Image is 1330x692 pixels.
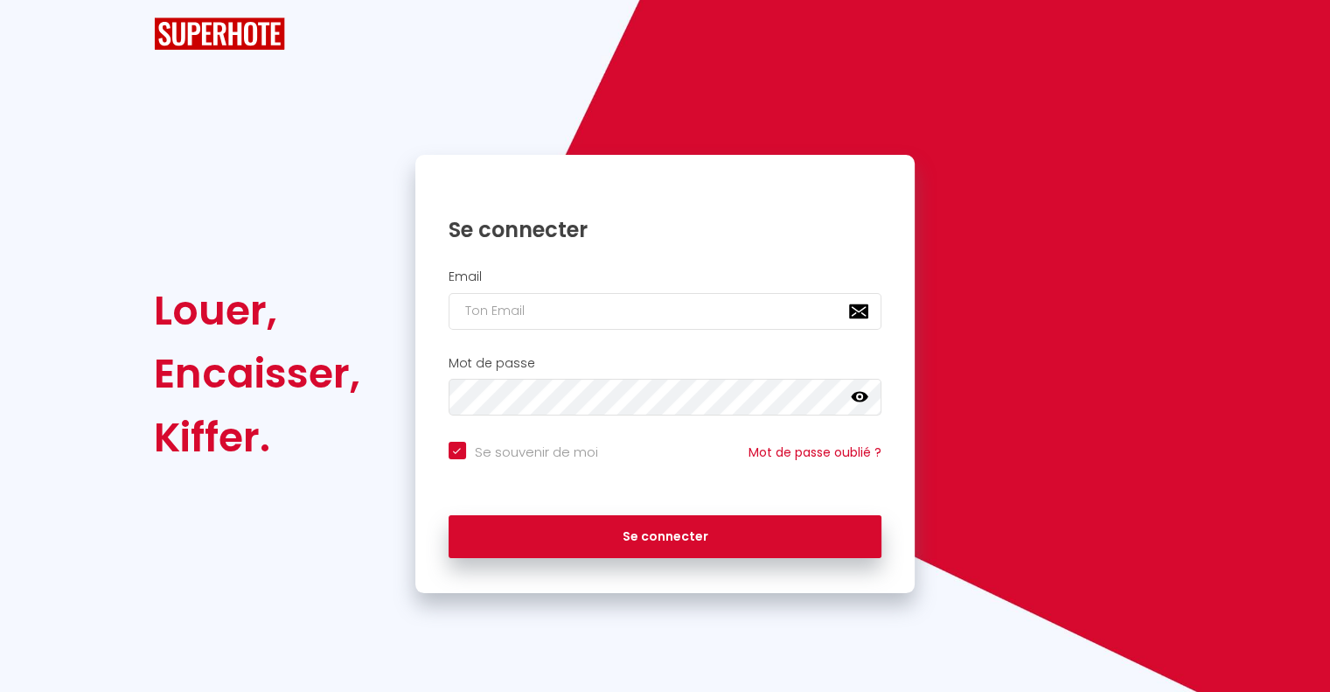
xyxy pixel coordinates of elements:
div: Louer, [154,279,360,342]
h2: Email [449,269,882,284]
div: Kiffer. [154,406,360,469]
h1: Se connecter [449,216,882,243]
div: Encaisser, [154,342,360,405]
button: Se connecter [449,515,882,559]
input: Ton Email [449,293,882,330]
a: Mot de passe oublié ? [749,444,881,461]
h2: Mot de passe [449,356,882,371]
button: Ouvrir le widget de chat LiveChat [14,7,66,59]
img: SuperHote logo [154,17,285,50]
